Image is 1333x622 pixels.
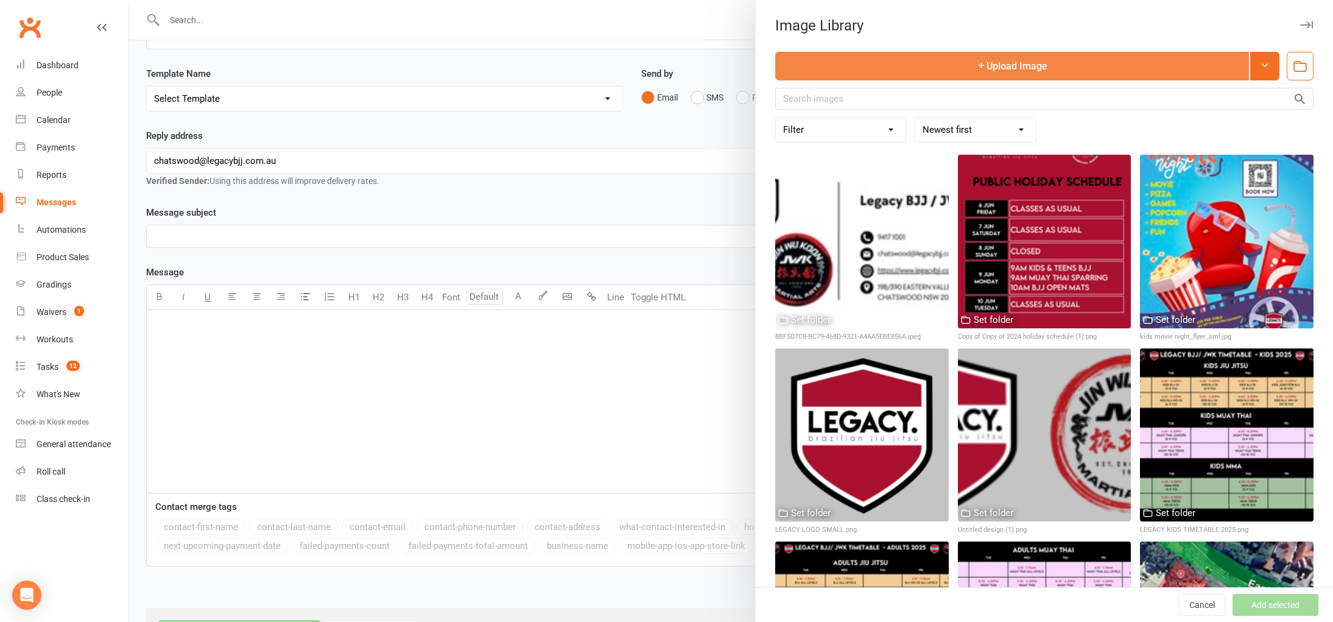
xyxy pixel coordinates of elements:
[775,52,1249,80] button: Upload Image
[16,381,128,408] a: What's New
[958,155,1131,328] img: Copy of Copy of 2024 holiday schedule (1).png
[37,494,90,504] div: Class check-in
[1140,348,1314,522] img: LEGACY KIDS TIMETABLE 2025.png
[16,216,128,244] a: Automations
[16,52,128,79] a: Dashboard
[37,225,86,235] div: Automations
[37,307,66,317] div: Waivers
[37,252,89,262] div: Product Sales
[37,115,71,125] div: Calendar
[16,353,128,381] a: Tasks 12
[974,313,1013,327] div: Set folder
[16,271,128,299] a: Gradings
[775,525,949,535] div: LEGACY LOGO SMALL.png
[37,362,58,372] div: Tasks
[16,458,128,486] a: Roll call
[791,313,831,327] div: Set folder
[1156,506,1195,520] div: Set folder
[775,88,1314,110] input: Search images
[16,107,128,134] a: Calendar
[1140,331,1314,342] div: kids movie night_flyer_sml.jpg
[37,88,62,97] div: People
[958,525,1131,535] div: Untitled design (1).png
[37,334,73,344] div: Workouts
[16,244,128,271] a: Product Sales
[1140,525,1314,535] div: LEGACY KIDS TIMETABLE 2025.png
[37,197,76,207] div: Messages
[775,331,949,342] div: 8BF5D7C8-BC79-468D-9321-A4AA5EBE856A.jpeg
[16,161,128,189] a: Reports
[16,79,128,107] a: People
[1179,594,1225,616] button: Cancel
[756,17,1333,34] div: Image Library
[775,155,949,328] img: 8BF5D7C8-BC79-468D-9321-A4AA5EBE856A.jpeg
[15,12,45,43] a: Clubworx
[37,467,65,476] div: Roll call
[37,389,80,399] div: What's New
[16,134,128,161] a: Payments
[12,581,41,610] div: Open Intercom Messenger
[958,348,1131,522] img: Untitled design (1).png
[37,60,79,70] div: Dashboard
[74,306,84,316] span: 1
[974,506,1013,520] div: Set folder
[1156,313,1195,327] div: Set folder
[1140,155,1314,328] img: kids movie night_flyer_sml.jpg
[775,348,949,522] img: LEGACY LOGO SMALL.png
[791,506,831,520] div: Set folder
[16,189,128,216] a: Messages
[37,170,66,180] div: Reports
[37,439,111,449] div: General attendance
[37,143,75,152] div: Payments
[16,326,128,353] a: Workouts
[16,299,128,326] a: Waivers 1
[16,431,128,458] a: General attendance kiosk mode
[958,331,1131,342] div: Copy of Copy of 2024 holiday schedule (1).png
[37,280,71,289] div: Gradings
[16,486,128,513] a: Class kiosk mode
[66,361,80,371] span: 12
